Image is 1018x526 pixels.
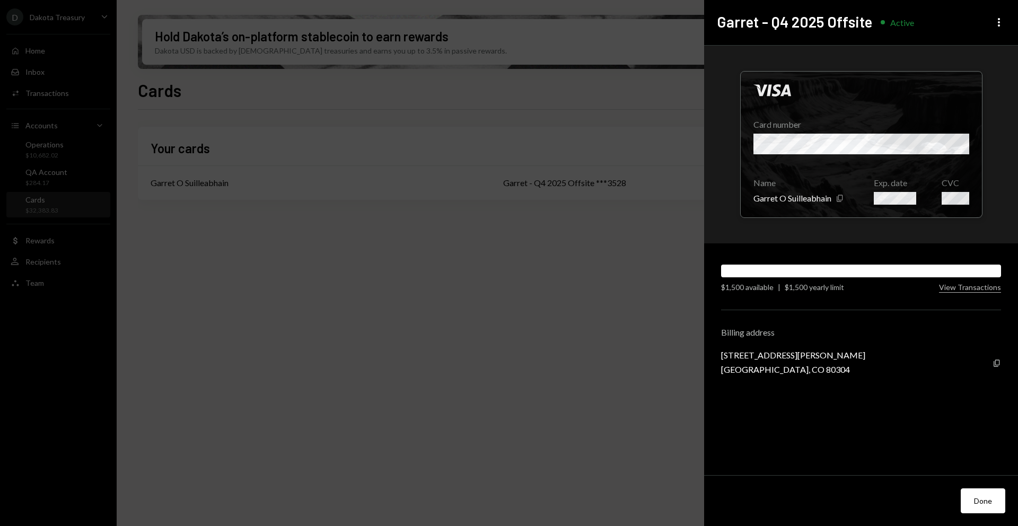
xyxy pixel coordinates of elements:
[890,17,914,28] div: Active
[785,282,844,293] div: $1,500 yearly limit
[740,71,982,218] div: Click to hide
[778,282,780,293] div: |
[939,283,1001,293] button: View Transactions
[721,364,865,374] div: [GEOGRAPHIC_DATA], CO 80304
[721,282,774,293] div: $1,500 available
[721,350,865,360] div: [STREET_ADDRESS][PERSON_NAME]
[961,488,1005,513] button: Done
[717,12,872,32] h2: Garret - Q4 2025 Offsite
[721,327,1001,337] div: Billing address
